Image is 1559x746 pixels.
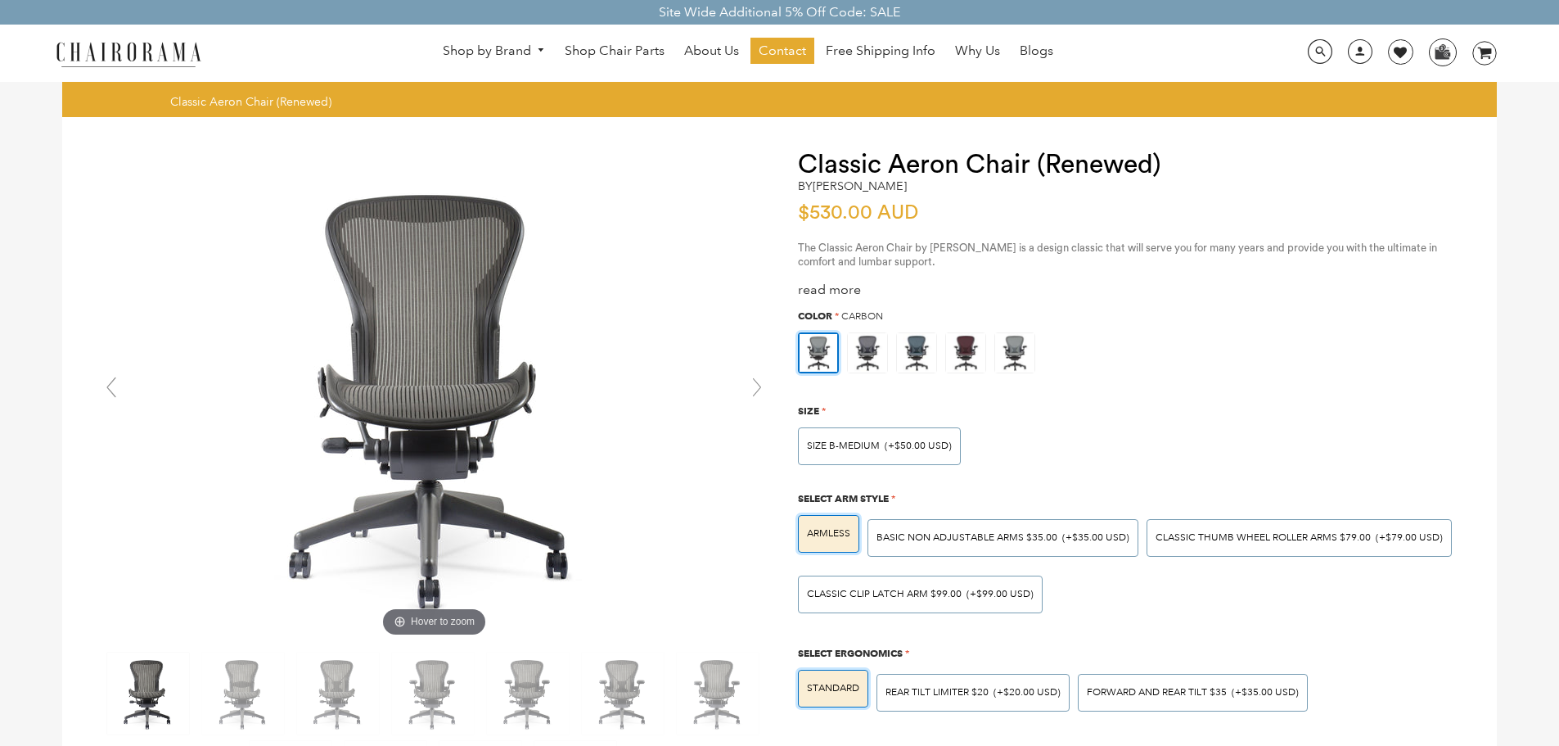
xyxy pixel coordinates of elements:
span: Shop Chair Parts [565,43,665,60]
a: Classic Aeron Chair (Renewed) - chairoramaHover to zoom [189,387,680,402]
span: (+$79.00 USD) [1376,533,1443,543]
span: (+$50.00 USD) [885,441,952,451]
img: https://apo-admin.mageworx.com/front/img/chairorama.myshopify.com/ae6848c9e4cbaa293e2d516f385ec6e... [800,334,837,372]
a: About Us [676,38,747,64]
img: Classic Aeron Chair (Renewed) - chairorama [582,653,664,735]
span: (+$35.00 USD) [1062,533,1129,543]
img: chairorama [47,39,210,68]
span: Rear Tilt Limiter $20 [885,686,989,699]
span: Contact [759,43,806,60]
span: $530.00 AUD [798,203,926,223]
img: Classic Aeron Chair (Renewed) - chairorama [677,653,759,735]
span: ARMLESS [807,527,850,540]
h1: Classic Aeron Chair (Renewed) [798,150,1464,179]
span: STANDARD [807,682,859,694]
h2: by [798,179,907,193]
a: Blogs [1012,38,1061,64]
span: Classic Clip Latch Arm $99.00 [807,588,962,600]
span: Classic Thumb Wheel Roller Arms $79.00 [1156,531,1371,544]
a: Why Us [947,38,1008,64]
span: Size [798,405,819,417]
img: WhatsApp_Image_2024-07-12_at_16.23.01.webp [1430,39,1455,64]
img: Classic Aeron Chair (Renewed) - chairorama [202,653,284,735]
span: SIZE B-MEDIUM [807,440,880,452]
img: https://apo-admin.mageworx.com/front/img/chairorama.myshopify.com/934f279385142bb1386b89575167202... [897,333,936,373]
span: (+$20.00 USD) [994,688,1061,698]
img: Classic Aeron Chair (Renewed) - chairorama [297,653,379,735]
nav: DesktopNavigation [280,38,1216,68]
img: Classic Aeron Chair (Renewed) - chairorama [107,653,189,735]
span: About Us [684,43,739,60]
img: Classic Aeron Chair (Renewed) - chairorama [487,653,569,735]
a: Shop Chair Parts [556,38,673,64]
div: read more [798,282,1464,299]
img: Classic Aeron Chair (Renewed) - chairorama [392,653,474,735]
a: Shop by Brand [435,38,554,64]
img: https://apo-admin.mageworx.com/front/img/chairorama.myshopify.com/f0a8248bab2644c909809aada6fe08d... [946,333,985,373]
span: Select Ergonomics [798,647,903,659]
span: The Classic Aeron Chair by [PERSON_NAME] is a design classic that will serve you for many years a... [798,242,1437,267]
span: Free Shipping Info [826,43,935,60]
span: Color [798,310,832,322]
nav: breadcrumbs [170,94,337,109]
span: Select Arm Style [798,492,889,504]
img: Classic Aeron Chair (Renewed) - chairorama [189,150,680,641]
img: https://apo-admin.mageworx.com/front/img/chairorama.myshopify.com/ae6848c9e4cbaa293e2d516f385ec6e... [995,333,1034,373]
span: BASIC NON ADJUSTABLE ARMS $35.00 [876,531,1057,544]
a: Contact [750,38,814,64]
a: Free Shipping Info [818,38,944,64]
span: Carbon [841,310,883,323]
span: Classic Aeron Chair (Renewed) [170,94,331,109]
span: Why Us [955,43,1000,60]
span: Forward And Rear Tilt $35 [1087,686,1227,699]
span: Blogs [1020,43,1053,60]
span: (+$99.00 USD) [966,590,1034,599]
img: https://apo-admin.mageworx.com/front/img/chairorama.myshopify.com/f520d7dfa44d3d2e85a5fe9a0a95ca9... [848,333,887,373]
a: [PERSON_NAME] [813,179,907,193]
span: (+$35.00 USD) [1232,688,1299,698]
